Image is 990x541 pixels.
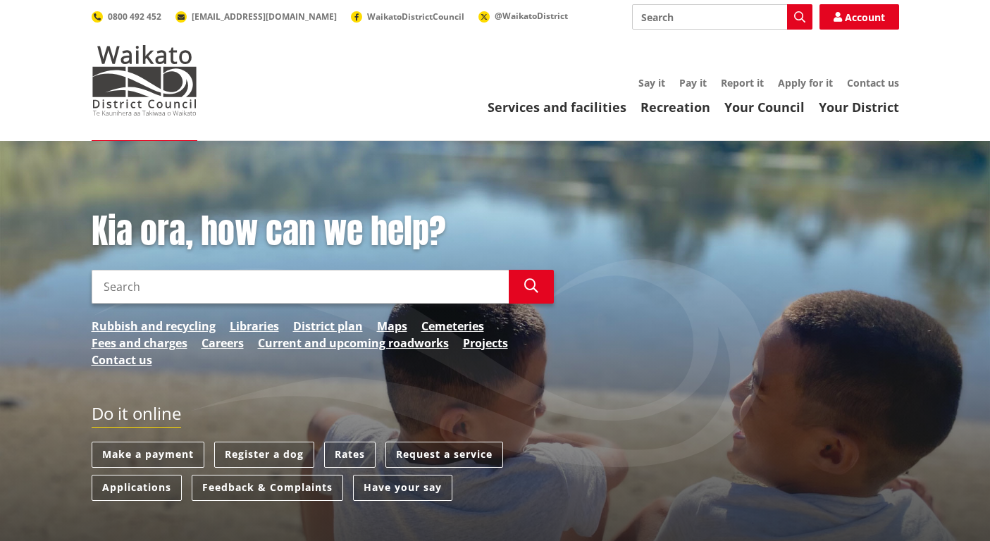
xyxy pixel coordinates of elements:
a: Make a payment [92,442,204,468]
a: Careers [202,335,244,352]
span: 0800 492 452 [108,11,161,23]
a: Request a service [385,442,503,468]
a: Recreation [641,99,710,116]
a: Libraries [230,318,279,335]
a: Contact us [92,352,152,368]
a: District plan [293,318,363,335]
a: Apply for it [778,76,833,89]
a: Your Council [724,99,805,116]
a: 0800 492 452 [92,11,161,23]
a: Your District [819,99,899,116]
a: Rates [324,442,376,468]
a: Contact us [847,76,899,89]
img: Waikato District Council - Te Kaunihera aa Takiwaa o Waikato [92,45,197,116]
a: Maps [377,318,407,335]
a: Services and facilities [488,99,626,116]
h2: Do it online [92,404,181,428]
a: Say it [638,76,665,89]
span: @WaikatoDistrict [495,10,568,22]
input: Search input [632,4,812,30]
a: Register a dog [214,442,314,468]
a: Pay it [679,76,707,89]
a: @WaikatoDistrict [478,10,568,22]
a: Feedback & Complaints [192,475,343,501]
a: [EMAIL_ADDRESS][DOMAIN_NAME] [175,11,337,23]
input: Search input [92,270,509,304]
a: Report it [721,76,764,89]
a: Current and upcoming roadworks [258,335,449,352]
a: Account [819,4,899,30]
span: WaikatoDistrictCouncil [367,11,464,23]
a: Projects [463,335,508,352]
span: [EMAIL_ADDRESS][DOMAIN_NAME] [192,11,337,23]
a: Rubbish and recycling [92,318,216,335]
a: Cemeteries [421,318,484,335]
a: Have your say [353,475,452,501]
h1: Kia ora, how can we help? [92,211,554,252]
a: Fees and charges [92,335,187,352]
a: WaikatoDistrictCouncil [351,11,464,23]
a: Applications [92,475,182,501]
